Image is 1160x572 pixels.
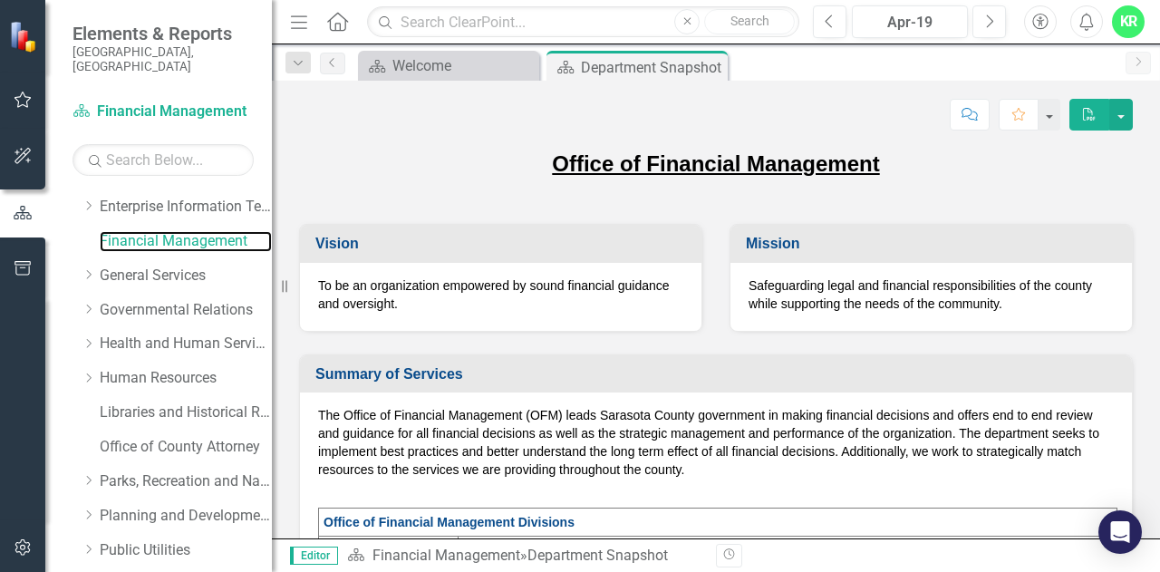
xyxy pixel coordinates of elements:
[581,56,723,79] div: Department Snapshot
[746,236,1123,252] h3: Mission
[372,547,520,564] a: Financial Management
[100,368,272,389] a: Human Resources
[392,54,535,77] div: Welcome
[527,547,668,564] div: Department Snapshot
[100,300,272,321] a: Governmental Relations
[100,402,272,423] a: Libraries and Historical Resources
[100,266,272,286] a: General Services
[100,471,272,492] a: Parks, Recreation and Natural Resources
[749,276,1114,313] p: Safeguarding legal and financial responsibilities of the county while supporting the needs of the...
[367,6,799,38] input: Search ClearPoint...
[100,334,272,354] a: Health and Human Services
[552,151,879,176] u: Office of Financial Management
[72,144,254,176] input: Search Below...
[1098,510,1142,554] div: Open Intercom Messenger
[704,9,795,34] button: Search
[290,547,338,565] span: Editor
[315,366,1123,383] h3: Summary of Services
[318,276,683,313] p: To be an organization empowered by sound financial guidance and oversight.
[324,515,575,529] strong: Office of Financial Management Divisions
[318,406,1114,482] p: The Office of Financial Management (OFM) leads Sarasota County government in making financial dec...
[72,44,254,74] small: [GEOGRAPHIC_DATA], [GEOGRAPHIC_DATA]
[9,21,41,53] img: ClearPoint Strategy
[72,23,254,44] span: Elements & Reports
[100,437,272,458] a: Office of County Attorney
[315,236,692,252] h3: Vision
[730,14,769,28] span: Search
[362,54,535,77] a: Welcome
[100,506,272,527] a: Planning and Development Services
[347,546,702,567] div: »
[100,540,272,561] a: Public Utilities
[852,5,968,38] button: Apr-19
[72,102,254,122] a: Financial Management
[100,197,272,218] a: Enterprise Information Technology
[100,231,272,252] a: Financial Management
[1112,5,1145,38] button: KR
[858,12,962,34] div: Apr-19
